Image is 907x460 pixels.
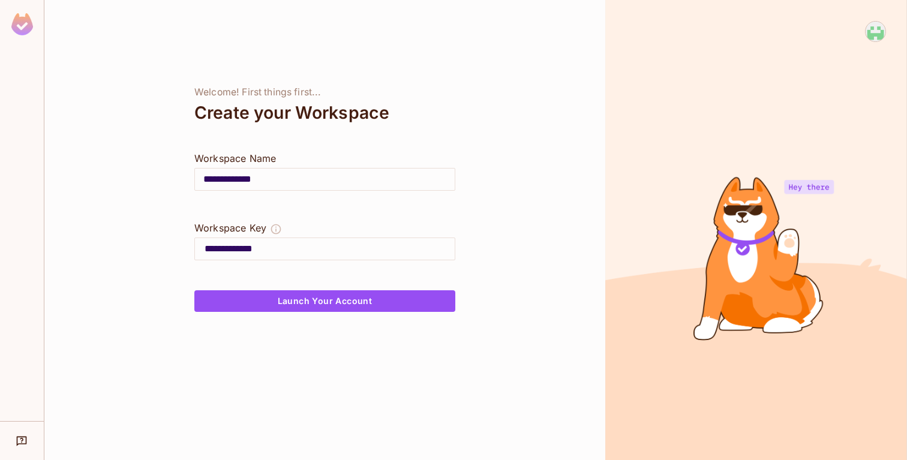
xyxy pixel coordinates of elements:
[194,151,455,166] div: Workspace Name
[270,221,282,237] button: The Workspace Key is unique, and serves as the identifier of your workspace.
[194,221,266,235] div: Workspace Key
[11,13,33,35] img: SReyMgAAAABJRU5ErkJggg==
[194,86,455,98] div: Welcome! First things first...
[194,98,455,127] div: Create your Workspace
[8,429,35,453] div: Help & Updates
[866,22,885,41] img: devjob1234
[194,290,455,312] button: Launch Your Account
